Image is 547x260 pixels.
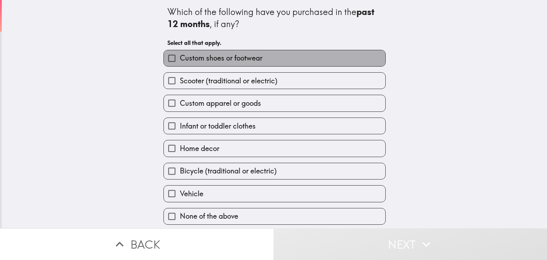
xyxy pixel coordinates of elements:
button: Bicycle (traditional or electric) [164,163,385,179]
b: past 12 months [167,6,376,29]
span: Custom apparel or goods [180,98,261,108]
button: Home decor [164,140,385,156]
button: Infant or toddler clothes [164,118,385,134]
span: Bicycle (traditional or electric) [180,166,277,176]
span: Scooter (traditional or electric) [180,76,277,86]
span: Infant or toddler clothes [180,121,256,131]
button: Next [273,228,547,260]
span: Custom shoes or footwear [180,53,262,63]
button: Custom shoes or footwear [164,50,385,66]
button: Custom apparel or goods [164,95,385,111]
h6: Select all that apply. [167,39,382,47]
button: None of the above [164,208,385,224]
span: Home decor [180,144,219,154]
button: Vehicle [164,186,385,202]
span: Vehicle [180,189,203,199]
div: Which of the following have you purchased in the , if any? [167,6,382,30]
span: None of the above [180,211,238,221]
button: Scooter (traditional or electric) [164,73,385,89]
